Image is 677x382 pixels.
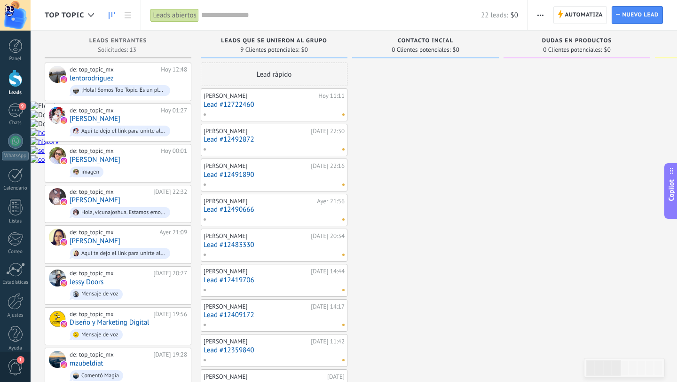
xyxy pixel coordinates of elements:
[204,373,325,381] div: [PERSON_NAME]
[98,47,136,53] span: Solicitudes: 13
[221,38,327,44] span: Leads que se unieron al grupo
[70,318,149,326] a: Diseño y Marketing Digital
[2,249,29,255] div: Correo
[204,311,345,319] a: Lead #12409172
[342,113,345,116] span: No hay nada asignado
[240,47,299,53] span: 9 Clientes potenciales:
[81,332,118,338] div: Mensaje de voz
[2,345,29,351] div: Ayuda
[153,188,187,196] div: [DATE] 22:32
[2,151,29,160] div: WhatsApp
[2,279,29,286] div: Estadísticas
[311,303,345,310] div: [DATE] 14:17
[49,188,66,205] div: Joshua Salazar
[327,373,345,381] div: [DATE]
[70,351,150,358] div: de: top_topic_mx
[511,11,518,20] span: $0
[311,127,345,135] div: [DATE] 22:30
[204,241,345,249] a: Lead #12483330
[161,107,187,114] div: Hoy 01:27
[81,169,99,175] div: imagen
[204,127,308,135] div: [PERSON_NAME]
[204,162,308,170] div: [PERSON_NAME]
[542,38,612,44] span: dudas en productos
[204,101,345,109] a: Lead #12722460
[49,229,66,246] div: Anaid Leal
[342,289,345,291] span: No hay nada asignado
[70,66,157,73] div: de: top_topic_mx
[19,103,26,110] span: 9
[508,38,646,46] div: dudas en productos
[357,38,494,46] div: Contacto iNCIAL
[481,11,508,20] span: 22 leads:
[204,198,315,205] div: [PERSON_NAME]
[392,47,450,53] span: 0 Clientes potenciales:
[81,209,166,216] div: Hola, vicunajoshua. Estamos emocionados por atenderte. Pronto uno de nuestros asesores se pondrá ...
[70,147,157,155] div: de: top_topic_mx
[2,120,29,126] div: Chats
[49,310,66,327] div: Diseño y Marketing Digital
[565,7,603,24] span: Automatiza
[301,47,308,53] span: $0
[70,107,157,114] div: de: top_topic_mx
[159,229,187,236] div: Ayer 21:09
[201,63,347,86] div: Lead rápido
[61,239,67,246] img: instagram.svg
[204,206,345,214] a: Lead #12490666
[153,270,187,277] div: [DATE] 20:27
[45,11,84,20] span: TOP TOPIC
[70,188,150,196] div: de: top_topic_mx
[153,310,187,318] div: [DATE] 19:56
[342,183,345,186] span: No hay nada asignado
[61,361,67,368] img: instagram.svg
[49,270,66,286] div: Jessy Doors
[81,291,118,297] div: Mensaje de voz
[70,229,156,236] div: de: top_topic_mx
[2,56,29,62] div: Panel
[2,218,29,224] div: Listas
[622,7,659,24] span: Nuevo lead
[70,278,103,286] a: Jessy Doors
[70,115,120,123] a: [PERSON_NAME]
[49,107,66,124] div: Cecy Segovia
[398,38,453,44] span: Contacto iNCIAL
[204,276,345,284] a: Lead #12419706
[342,324,345,326] span: No hay nada asignado
[204,171,345,179] a: Lead #12491890
[70,74,114,82] a: lentorodriguez
[161,147,187,155] div: Hoy 00:01
[70,310,150,318] div: de: top_topic_mx
[81,128,166,135] div: Aqui te dejo el link para unirte al grupo, 👇🏻 si no puedes unirte por aqui, puedes comentar la pa...
[150,8,198,22] div: Leads abiertos
[311,268,345,275] div: [DATE] 14:44
[205,38,343,46] div: Leads que se unieron al grupo
[153,351,187,358] div: [DATE] 19:28
[311,162,345,170] div: [DATE] 22:16
[70,359,103,367] a: mzubeldiat
[61,158,67,164] img: instagram.svg
[70,196,120,204] a: [PERSON_NAME]
[204,338,308,345] div: [PERSON_NAME]
[89,38,147,44] span: Leads Entrantes
[342,148,345,151] span: No hay nada asignado
[667,180,676,201] span: Copilot
[2,312,29,318] div: Ajustes
[2,185,29,191] div: Calendario
[612,6,663,24] a: Nuevo lead
[61,280,67,286] img: instagram.svg
[49,351,66,368] div: mzubeldiat
[342,359,345,361] span: No hay nada asignado
[204,232,308,240] div: [PERSON_NAME]
[70,270,150,277] div: de: top_topic_mx
[342,254,345,256] span: No hay nada asignado
[311,338,345,345] div: [DATE] 11:42
[70,237,120,245] a: [PERSON_NAME]
[543,47,602,53] span: 0 Clientes potenciales:
[204,346,345,354] a: Lead #12359840
[81,373,119,379] div: Comentó Magia
[61,117,67,124] img: instagram.svg
[342,218,345,221] span: No hay nada asignado
[70,156,120,164] a: [PERSON_NAME]
[49,38,187,46] div: Leads Entrantes
[61,321,67,327] img: instagram.svg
